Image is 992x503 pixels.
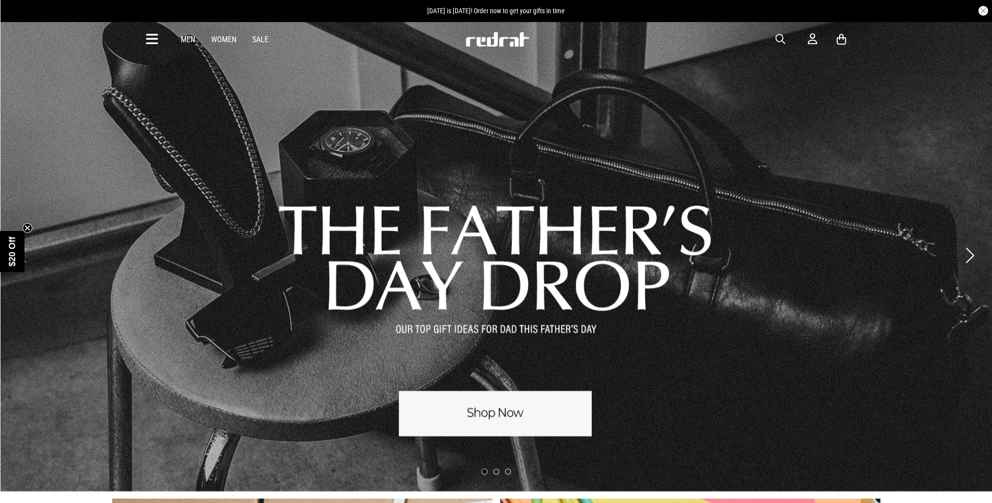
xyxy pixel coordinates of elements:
[252,35,268,44] a: Sale
[427,7,565,15] span: [DATE] is [DATE]! Order now to get your gifts in time
[963,245,976,266] button: Next slide
[181,35,195,44] a: Men
[7,236,17,266] span: $20 Off
[465,32,530,47] img: Redrat logo
[211,35,237,44] a: Women
[23,223,32,233] button: Close teaser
